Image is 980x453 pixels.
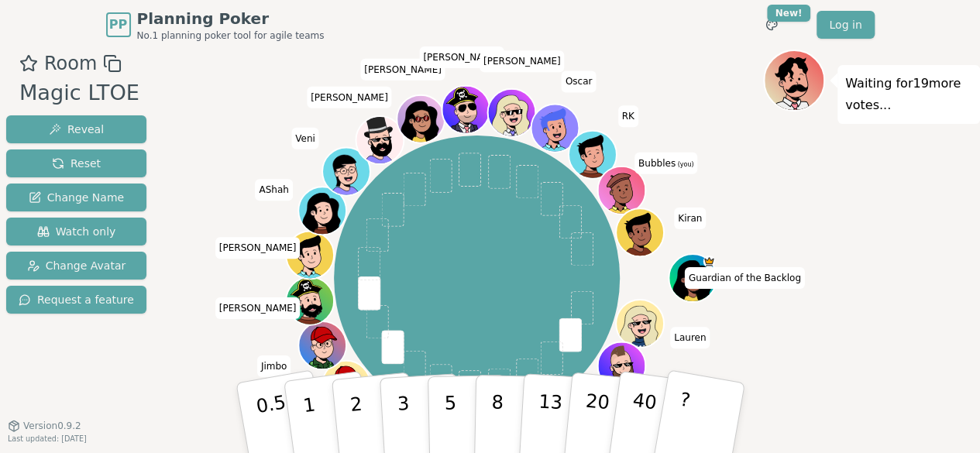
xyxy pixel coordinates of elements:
[685,267,805,289] span: Click to change your name
[6,115,146,143] button: Reveal
[307,87,392,108] span: Click to change your name
[106,8,325,42] a: PPPlanning PokerNo.1 planning poker tool for agile teams
[6,286,146,314] button: Request a feature
[6,252,146,280] button: Change Avatar
[52,156,101,171] span: Reset
[27,258,126,273] span: Change Avatar
[44,50,97,77] span: Room
[6,184,146,211] button: Change Name
[8,434,87,443] span: Last updated: [DATE]
[845,73,972,116] p: Waiting for 19 more votes...
[703,256,714,267] span: Guardian of the Backlog is the host
[6,218,146,245] button: Watch only
[19,77,139,109] div: Magic LTOE
[674,208,706,229] span: Click to change your name
[137,8,325,29] span: Planning Poker
[137,29,325,42] span: No.1 planning poker tool for agile teams
[23,420,81,432] span: Version 0.9.2
[617,105,638,127] span: Click to change your name
[676,161,694,168] span: (you)
[291,128,319,149] span: Click to change your name
[480,50,565,72] span: Click to change your name
[109,15,127,34] span: PP
[29,190,124,205] span: Change Name
[6,149,146,177] button: Reset
[37,224,116,239] span: Watch only
[360,59,445,81] span: Click to change your name
[767,5,811,22] div: New!
[562,71,597,93] span: Click to change your name
[758,11,786,39] button: New!
[670,327,710,348] span: Click to change your name
[49,122,104,137] span: Reveal
[215,237,301,259] span: Click to change your name
[19,292,134,307] span: Request a feature
[19,50,38,77] button: Add as favourite
[257,355,291,377] span: Click to change your name
[255,179,292,201] span: Click to change your name
[599,168,644,213] button: Click to change your avatar
[419,46,504,68] span: Click to change your name
[8,420,81,432] button: Version0.9.2
[817,11,874,39] a: Log in
[634,153,698,174] span: Click to change your name
[215,297,301,319] span: Click to change your name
